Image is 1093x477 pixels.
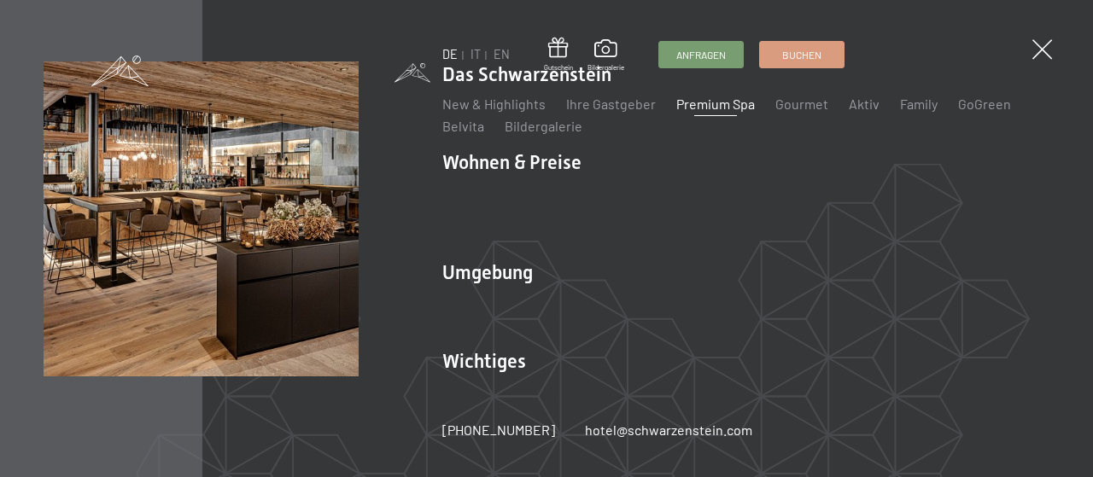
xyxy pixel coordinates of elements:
[900,96,938,112] a: Family
[494,47,510,61] a: EN
[958,96,1011,112] a: GoGreen
[782,48,821,62] span: Buchen
[544,38,573,73] a: Gutschein
[676,48,726,62] span: Anfragen
[442,422,555,438] span: [PHONE_NUMBER]
[659,42,743,67] a: Anfragen
[544,63,573,73] span: Gutschein
[676,96,755,112] a: Premium Spa
[587,39,624,72] a: Bildergalerie
[566,96,656,112] a: Ihre Gastgeber
[442,118,484,134] a: Belvita
[775,96,828,112] a: Gourmet
[587,63,624,73] span: Bildergalerie
[760,42,844,67] a: Buchen
[849,96,880,112] a: Aktiv
[442,96,546,112] a: New & Highlights
[442,421,555,439] a: [PHONE_NUMBER]
[442,47,458,61] a: DE
[585,421,752,439] a: hotel@schwarzenstein.com
[505,118,582,134] a: Bildergalerie
[44,61,359,376] img: Ein Wellness-Urlaub in Südtirol – 7.700 m² Spa, 10 Saunen
[471,47,481,61] a: IT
